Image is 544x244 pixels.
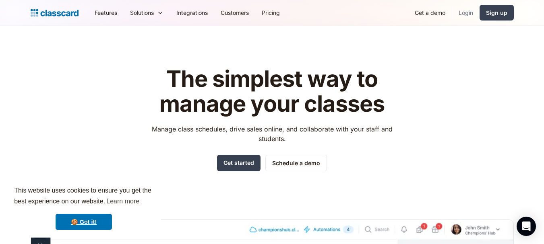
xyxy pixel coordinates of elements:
[480,5,514,21] a: Sign up
[452,4,480,22] a: Login
[105,195,141,207] a: learn more about cookies
[144,124,400,144] p: Manage class schedules, drive sales online, and collaborate with your staff and students.
[56,214,112,230] a: dismiss cookie message
[124,4,170,22] div: Solutions
[31,7,79,18] a: home
[14,186,153,207] span: This website uses cookies to ensure you get the best experience on our website.
[265,155,327,171] a: Schedule a demo
[144,67,400,116] h1: The simplest way to manage your classes
[88,4,124,22] a: Features
[486,8,507,17] div: Sign up
[408,4,452,22] a: Get a demo
[214,4,255,22] a: Customers
[6,178,161,238] div: cookieconsent
[217,155,261,171] a: Get started
[255,4,286,22] a: Pricing
[130,8,154,17] div: Solutions
[170,4,214,22] a: Integrations
[517,217,536,236] div: Open Intercom Messenger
